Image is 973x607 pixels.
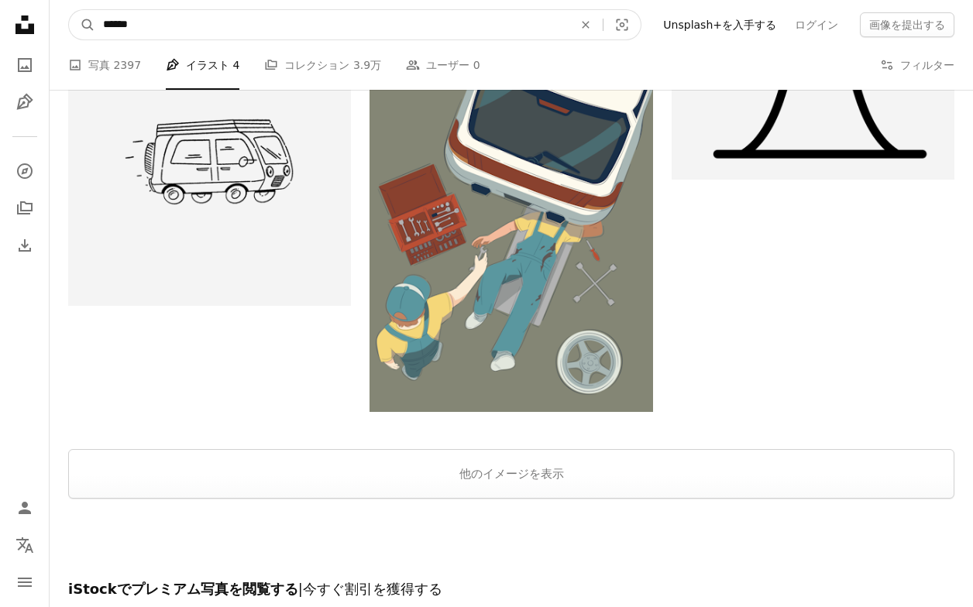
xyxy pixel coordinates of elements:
[9,567,40,598] button: メニュー
[298,581,442,597] span: | 今すぐ割引を獲得する
[654,12,786,37] a: Unsplash+を入手する
[353,57,381,74] span: 3.9万
[370,35,652,412] img: 一緒に車を修理する2人の整備士。
[9,50,40,81] a: 写真
[69,10,95,39] button: Unsplashで検索する
[9,87,40,118] a: イラスト
[473,57,480,74] span: 0
[786,12,848,37] a: ログイン
[68,580,954,598] h2: iStockでプレミアム写真を閲覧する
[880,40,954,90] button: フィルター
[264,40,381,90] a: コレクション 3.9万
[68,157,351,171] a: バンの白黒の絵
[68,22,351,305] img: バンの白黒の絵
[603,10,641,39] button: ビジュアル検索
[860,12,954,37] button: 画像を提出する
[68,40,141,90] a: 写真 2397
[68,449,954,499] button: 他のイメージを表示
[9,530,40,561] button: 言語
[9,230,40,261] a: ダウンロード履歴
[113,57,141,74] span: 2397
[9,193,40,224] a: コレクション
[9,9,40,43] a: ホーム — Unsplash
[68,9,641,40] form: サイト内でビジュアルを探す
[406,40,480,90] a: ユーザー 0
[370,216,652,230] a: 一緒に車を修理する2人の整備士。
[9,492,40,523] a: ログイン / 登録する
[569,10,603,39] button: 全てクリア
[9,156,40,187] a: 探す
